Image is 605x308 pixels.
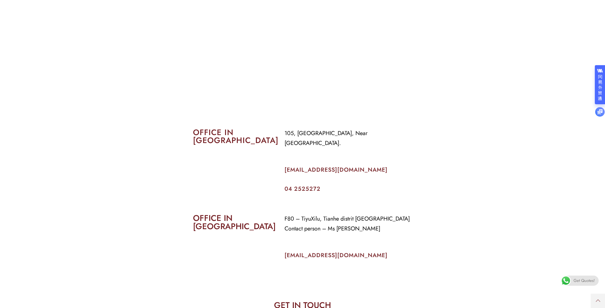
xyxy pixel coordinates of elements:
span: Get Quotes! [574,276,595,286]
a: 04 2525272 [285,185,320,193]
p: 105, [GEOGRAPHIC_DATA], Near [GEOGRAPHIC_DATA]. [285,128,412,148]
a: [EMAIL_ADDRESS][DOMAIN_NAME] [285,166,388,174]
p: F80 – TiyuXilu, Tianhe distrit [GEOGRAPHIC_DATA] Contact person – Ms [PERSON_NAME] [285,214,412,234]
a: [EMAIL_ADDRESS][DOMAIN_NAME] [285,251,388,259]
h2: OFFICE IN [GEOGRAPHIC_DATA] [193,214,275,230]
h2: OFFICE IN [GEOGRAPHIC_DATA] [193,128,275,144]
